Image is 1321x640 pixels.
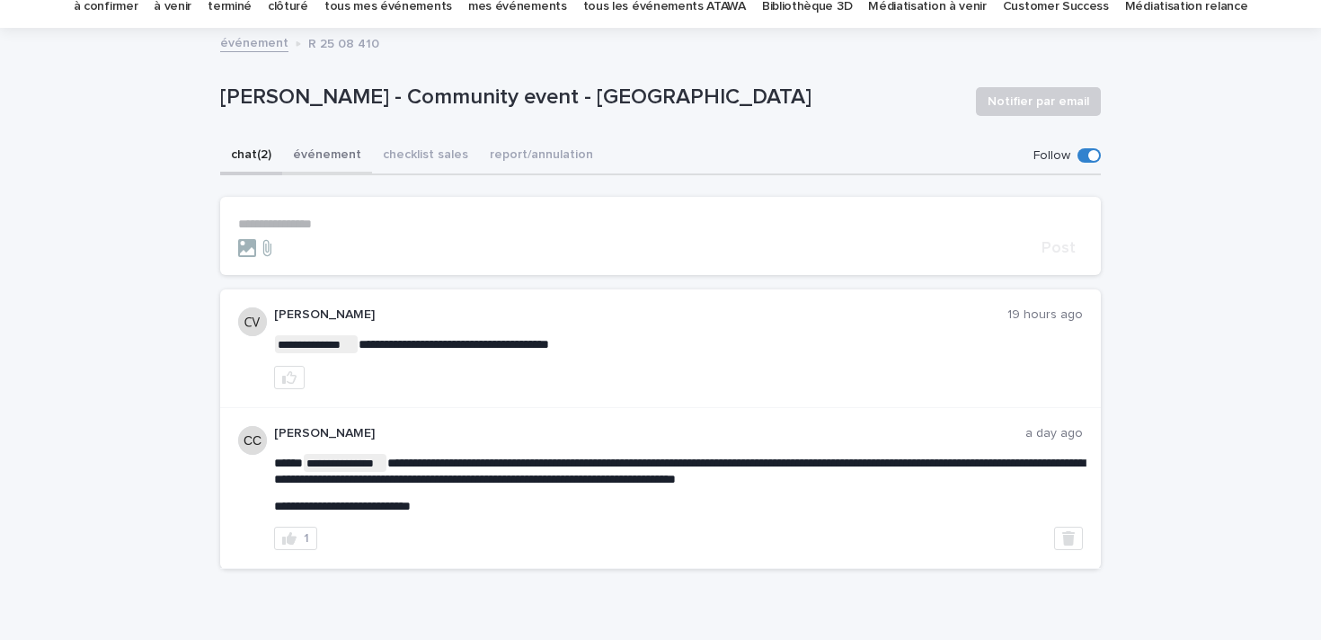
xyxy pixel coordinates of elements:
[274,307,1007,323] p: [PERSON_NAME]
[274,527,317,550] button: 1
[304,532,309,545] div: 1
[1007,307,1083,323] p: 19 hours ago
[1033,148,1070,164] p: Follow
[220,84,962,111] p: [PERSON_NAME] - Community event - [GEOGRAPHIC_DATA]
[1034,240,1083,256] button: Post
[976,87,1101,116] button: Notifier par email
[282,138,372,175] button: événement
[1042,240,1076,256] span: Post
[1054,527,1083,550] button: Delete post
[479,138,604,175] button: report/annulation
[1025,426,1083,441] p: a day ago
[220,138,282,175] button: chat (2)
[308,32,379,52] p: R 25 08 410
[372,138,479,175] button: checklist sales
[274,366,305,389] button: like this post
[274,426,1025,441] p: [PERSON_NAME]
[220,31,288,52] a: événement
[988,93,1089,111] span: Notifier par email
